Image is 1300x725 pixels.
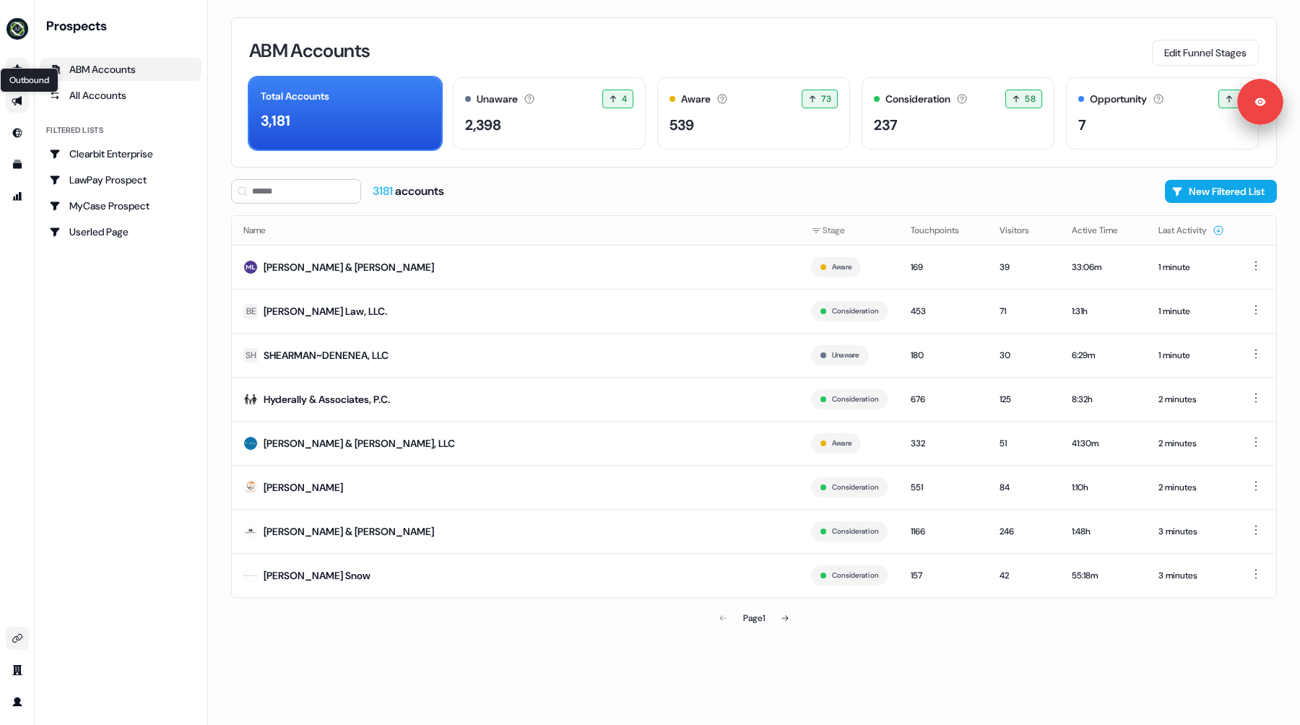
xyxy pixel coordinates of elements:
[911,480,976,495] div: 551
[232,216,799,245] th: Name
[1072,348,1135,362] div: 6:29m
[477,92,518,107] div: Unaware
[1000,568,1049,583] div: 42
[264,568,370,583] div: [PERSON_NAME] Snow
[911,392,976,407] div: 676
[40,168,201,191] a: Go to LawPay Prospect
[6,690,29,713] a: Go to profile
[40,84,201,107] a: All accounts
[264,348,389,362] div: SHEARMAN~DENENEA, LLC
[1158,392,1224,407] div: 2 minutes
[1152,40,1259,66] button: Edit Funnel Stages
[49,173,193,187] div: LawPay Prospect
[40,142,201,165] a: Go to Clearbit Enterprise
[49,225,193,239] div: Userled Page
[1238,92,1240,106] span: 1
[911,304,976,318] div: 453
[1072,304,1135,318] div: 1:31h
[261,89,329,104] div: Total Accounts
[1158,568,1224,583] div: 3 minutes
[911,348,976,362] div: 180
[622,92,627,106] span: 4
[1158,524,1224,539] div: 3 minutes
[743,611,765,625] div: Page 1
[46,17,201,35] div: Prospects
[1072,436,1135,451] div: 41:30m
[264,304,387,318] div: [PERSON_NAME] Law, LLC.
[1072,480,1135,495] div: 1:10h
[1158,480,1224,495] div: 2 minutes
[264,436,455,451] div: [PERSON_NAME] & [PERSON_NAME], LLC
[1158,260,1224,274] div: 1 minute
[832,261,851,274] button: Aware
[1072,568,1135,583] div: 55:18m
[832,305,878,318] button: Consideration
[6,153,29,176] a: Go to templates
[874,114,898,136] div: 237
[911,524,976,539] div: 1166
[373,183,444,199] div: accounts
[6,58,29,81] a: Go to prospects
[249,41,370,60] h3: ABM Accounts
[1072,260,1135,274] div: 33:06m
[264,480,343,495] div: [PERSON_NAME]
[832,569,878,582] button: Consideration
[832,481,878,494] button: Consideration
[6,90,29,113] a: Go to outbound experience
[832,349,859,362] button: Unaware
[246,304,256,318] div: BE
[261,110,290,131] div: 3,181
[1165,180,1277,203] button: New Filtered List
[832,393,878,406] button: Consideration
[811,223,888,238] div: Stage
[681,92,711,107] div: Aware
[911,217,976,243] button: Touchpoints
[1072,392,1135,407] div: 8:32h
[1000,392,1049,407] div: 125
[669,114,694,136] div: 539
[46,124,103,136] div: Filtered lists
[911,568,976,583] div: 157
[1158,217,1224,243] button: Last Activity
[911,260,976,274] div: 169
[1090,92,1147,107] div: Opportunity
[49,199,193,213] div: MyCase Prospect
[911,436,976,451] div: 332
[246,348,256,362] div: SH
[1000,436,1049,451] div: 51
[1000,480,1049,495] div: 84
[40,194,201,217] a: Go to MyCase Prospect
[264,524,434,539] div: [PERSON_NAME] & [PERSON_NAME]
[49,147,193,161] div: Clearbit Enterprise
[6,627,29,650] a: Go to integrations
[1158,436,1224,451] div: 2 minutes
[6,121,29,144] a: Go to Inbound
[1072,524,1135,539] div: 1:48h
[465,114,501,136] div: 2,398
[6,185,29,208] a: Go to attribution
[1000,217,1046,243] button: Visitors
[1000,348,1049,362] div: 30
[1000,524,1049,539] div: 246
[1078,114,1086,136] div: 7
[49,88,193,103] div: All Accounts
[1158,348,1224,362] div: 1 minute
[1000,260,1049,274] div: 39
[832,437,851,450] button: Aware
[821,92,831,106] span: 73
[373,183,395,199] span: 3181
[40,58,201,81] a: ABM Accounts
[1000,304,1049,318] div: 71
[1025,92,1036,106] span: 58
[264,260,434,274] div: [PERSON_NAME] & [PERSON_NAME]
[885,92,950,107] div: Consideration
[1158,304,1224,318] div: 1 minute
[6,659,29,682] a: Go to team
[40,220,201,243] a: Go to Userled Page
[49,62,193,77] div: ABM Accounts
[264,392,390,407] div: Hyderally & Associates, P.C.
[1072,217,1135,243] button: Active Time
[832,525,878,538] button: Consideration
